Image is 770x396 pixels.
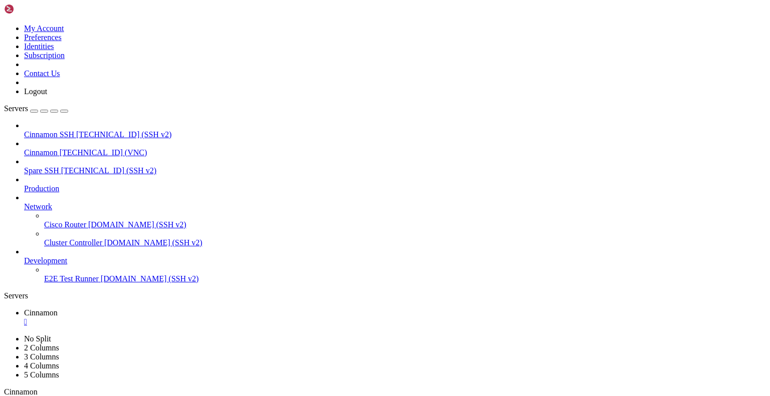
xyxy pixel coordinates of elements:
a: Servers [4,104,68,113]
a: Network [24,202,766,211]
span: Cinnamon [24,308,58,317]
span: Cinnamon [24,148,58,157]
span: Development [24,256,67,265]
a: Cinnamon [TECHNICAL_ID] (VNC) [24,148,766,157]
a: 2 Columns [24,343,59,352]
span: [DOMAIN_NAME] (SSH v2) [104,238,203,247]
li: E2E Test Runner [DOMAIN_NAME] (SSH v2) [44,265,766,283]
li: Development [24,247,766,283]
a: Development [24,256,766,265]
a: Cinnamon SSH [TECHNICAL_ID] (SSH v2) [24,130,766,139]
li: Cinnamon [TECHNICAL_ID] (VNC) [24,139,766,157]
img: Shellngn [4,4,62,14]
a: 3 Columns [24,352,59,361]
li: Network [24,193,766,247]
li: Cluster Controller [DOMAIN_NAME] (SSH v2) [44,229,766,247]
span: [DOMAIN_NAME] (SSH v2) [101,274,199,283]
a: Cinnamon [24,308,766,326]
a: Preferences [24,33,62,42]
span: E2E Test Runner [44,274,99,283]
a: My Account [24,24,64,33]
span: Servers [4,104,28,113]
a:  [24,317,766,326]
a: Logout [24,87,47,96]
span: Spare SSH [24,166,59,175]
li: Cisco Router [DOMAIN_NAME] (SSH v2) [44,211,766,229]
span: [TECHNICAL_ID] (SSH v2) [76,130,171,139]
li: Spare SSH [TECHNICAL_ID] (SSH v2) [24,157,766,175]
a: Contact Us [24,69,60,78]
span: [TECHNICAL_ID] (SSH v2) [61,166,156,175]
span: Network [24,202,52,211]
a: No Split [24,334,51,343]
span: Production [24,184,59,193]
span: Cinnamon [4,387,38,396]
a: Cluster Controller [DOMAIN_NAME] (SSH v2) [44,238,766,247]
a: Production [24,184,766,193]
li: Cinnamon SSH [TECHNICAL_ID] (SSH v2) [24,121,766,139]
a: 4 Columns [24,361,59,370]
a: Subscription [24,51,65,60]
a: Cisco Router [DOMAIN_NAME] (SSH v2) [44,220,766,229]
span: Cinnamon SSH [24,130,74,139]
a: E2E Test Runner [DOMAIN_NAME] (SSH v2) [44,274,766,283]
span: Cisco Router [44,220,86,229]
div: Servers [4,291,766,300]
span: [DOMAIN_NAME] (SSH v2) [88,220,186,229]
a: 5 Columns [24,370,59,379]
span: Cluster Controller [44,238,102,247]
li: Production [24,175,766,193]
span: [TECHNICAL_ID] (VNC) [60,148,147,157]
a: Identities [24,42,54,51]
a: Spare SSH [TECHNICAL_ID] (SSH v2) [24,166,766,175]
